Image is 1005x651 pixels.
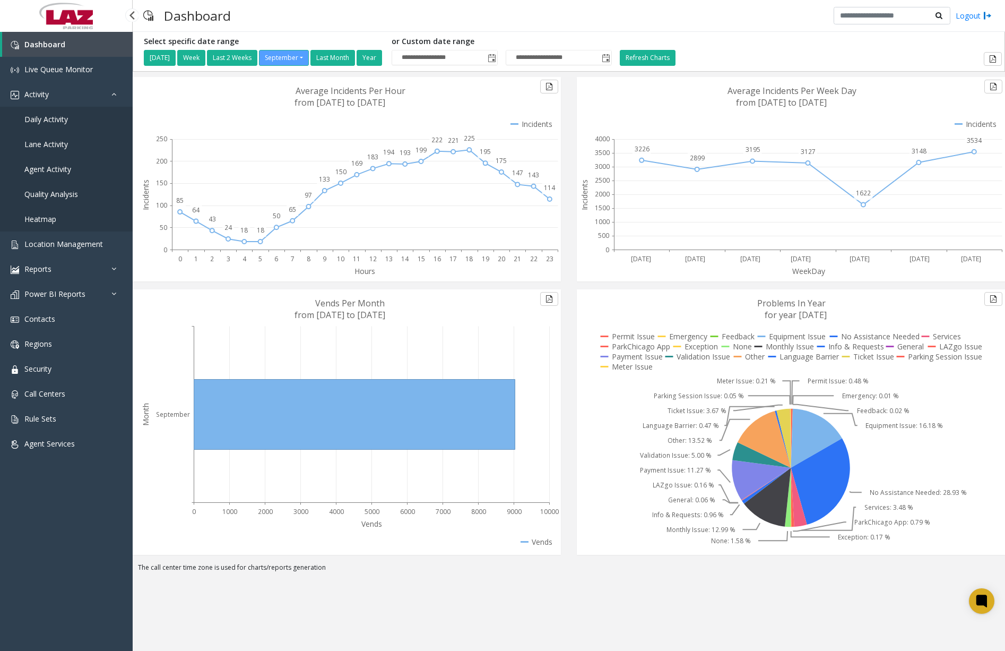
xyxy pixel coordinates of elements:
text: Equipment Issue: 16.18 % [865,421,943,430]
a: Logout [956,10,992,21]
span: Toggle popup [486,50,497,65]
text: Info & Requests: 0.96 % [652,510,724,519]
text: [DATE] [961,254,981,263]
text: 2000 [258,507,273,516]
button: Refresh Charts [620,50,675,66]
text: 10 [337,254,344,263]
text: from [DATE] to [DATE] [294,97,385,108]
text: 11 [353,254,360,263]
text: Emergency: 0.01 % [842,391,899,400]
text: 21 [514,254,521,263]
text: 65 [289,205,296,214]
text: 221 [448,136,459,145]
text: 222 [431,135,443,144]
span: Security [24,364,51,374]
text: Parking Session Issue: 0.05 % [654,391,744,400]
text: Meter Issue: 0.21 % [717,376,776,386]
text: 169 [351,159,362,168]
span: Rule Sets [24,414,56,424]
text: Average Incidents Per Week Day [727,85,856,97]
button: [DATE] [144,50,176,66]
button: Last Month [310,50,355,66]
text: 18 [257,226,264,235]
text: 7000 [436,507,450,516]
text: Services: 3.48 % [864,503,913,512]
img: 'icon' [11,440,19,449]
text: 0 [192,507,196,516]
text: 64 [192,205,200,215]
h3: Dashboard [159,3,236,29]
text: 150 [335,167,346,176]
text: 85 [176,196,184,205]
span: Call Centers [24,389,65,399]
text: 147 [512,168,523,177]
text: 3127 [801,147,816,156]
img: 'icon' [11,265,19,274]
img: pageIcon [143,3,153,29]
img: 'icon' [11,66,19,74]
span: Activity [24,89,49,99]
span: Agent Services [24,439,75,449]
span: Daily Activity [24,114,68,124]
text: Other: 13.52 % [668,436,712,445]
text: 8 [307,254,310,263]
text: 8000 [471,507,486,516]
button: Export to pdf [540,292,558,306]
text: 22 [530,254,538,263]
text: 3500 [595,148,610,157]
text: 12 [369,254,377,263]
text: 195 [480,147,491,156]
text: 17 [449,254,457,263]
text: [DATE] [685,254,705,263]
text: WeekDay [792,266,826,276]
text: 114 [544,183,556,192]
text: Payment Issue: 11.27 % [640,466,711,475]
text: 6000 [400,507,415,516]
text: 50 [160,223,167,232]
img: 'icon' [11,365,19,374]
text: 100 [156,201,167,210]
text: 20 [498,254,505,263]
text: 3226 [635,144,649,153]
text: 6 [274,254,278,263]
text: Monthly Issue: 12.99 % [666,525,735,534]
h5: or Custom date range [392,37,612,46]
text: [DATE] [631,254,651,263]
span: Lane Activity [24,139,68,149]
img: logout [983,10,992,21]
button: Year [357,50,382,66]
span: Reports [24,264,51,274]
span: Heatmap [24,214,56,224]
text: Average Incidents Per Hour [296,85,405,97]
text: 9000 [507,507,522,516]
span: Dashboard [24,39,65,49]
text: 1622 [856,189,871,198]
text: Vends Per Month [315,297,385,309]
text: 0 [163,245,167,254]
img: 'icon' [11,340,19,349]
text: 4000 [595,134,610,143]
text: Vends [361,519,382,529]
img: 'icon' [11,415,19,424]
text: 4000 [329,507,344,516]
text: from [DATE] to [DATE] [736,97,827,108]
text: 133 [319,175,330,184]
span: Power BI Reports [24,289,85,299]
text: [DATE] [740,254,760,263]
text: 200 [156,157,167,166]
text: 19 [482,254,489,263]
text: 1500 [595,203,610,212]
text: 2899 [690,153,705,162]
text: 18 [465,254,473,263]
div: The call center time zone is used for charts/reports generation [133,563,1005,578]
button: September [259,50,309,66]
text: Month [141,403,151,426]
text: Incidents [579,179,590,210]
text: 250 [156,134,167,143]
text: 143 [528,170,539,179]
button: Export to pdf [984,80,1002,93]
text: 24 [224,223,232,232]
span: Quality Analysis [24,189,78,199]
text: 43 [209,215,216,224]
text: 1 [194,254,198,263]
